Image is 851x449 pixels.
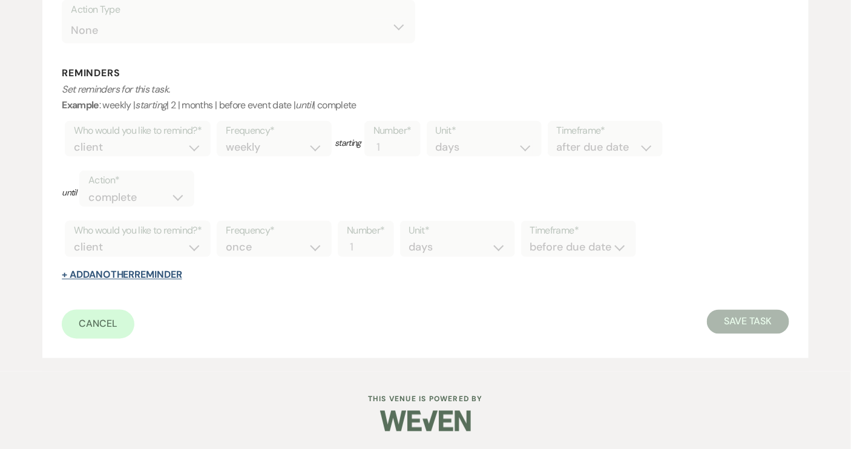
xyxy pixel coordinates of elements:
label: Unit* [409,222,506,240]
span: until [62,186,76,199]
h3: Reminders [62,67,789,80]
button: + AddAnotherReminder [62,270,182,280]
button: Save Task [707,310,789,334]
label: Unit* [436,122,533,140]
label: Action* [88,172,185,189]
label: Who would you like to remind?* [74,222,202,240]
i: Set reminders for this task. [62,83,169,96]
label: Frequency* [226,122,323,140]
i: starting [135,99,166,111]
label: Frequency* [226,222,323,240]
p: : weekly | | 2 | months | before event date | | complete [62,82,789,113]
label: Number* [373,122,412,140]
label: Timeframe* [530,222,627,240]
b: Example [62,99,99,111]
i: until [296,99,314,111]
label: Number* [347,222,385,240]
label: Action Type [71,1,406,19]
label: Timeframe* [557,122,654,140]
a: Cancel [62,310,134,339]
label: Who would you like to remind?* [74,122,202,140]
span: starting [335,137,361,149]
img: Weven Logo [380,400,471,442]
